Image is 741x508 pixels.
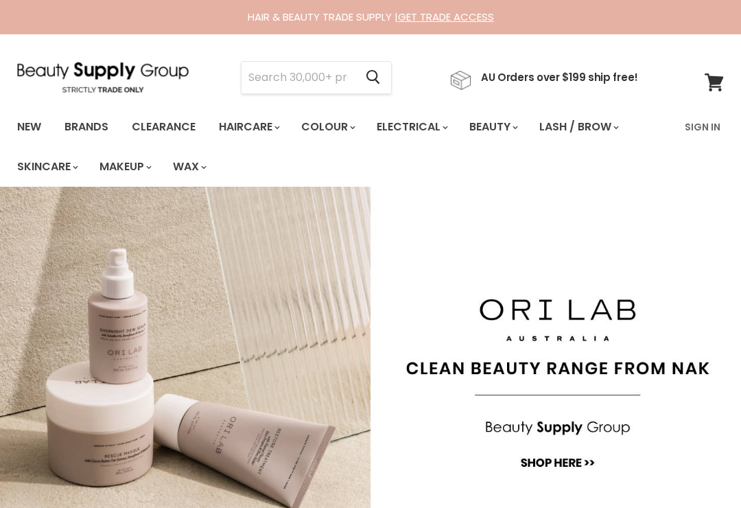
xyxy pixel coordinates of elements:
[163,152,215,181] a: Wax
[459,113,526,141] a: Beauty
[366,113,456,141] a: Electrical
[209,113,288,141] a: Haircare
[7,113,51,141] a: New
[54,113,119,141] a: Brands
[7,152,86,181] a: Skincare
[529,113,627,141] a: Lash / Brow
[242,62,355,93] input: Search
[672,443,727,494] iframe: Gorgias live chat messenger
[7,107,677,187] ul: Main menu
[355,62,391,93] button: Search
[241,61,392,94] form: Product
[398,10,494,24] a: GET TRADE ACCESS
[677,113,729,141] a: Sign In
[89,152,160,181] a: Makeup
[291,113,364,141] a: Colour
[121,113,206,141] a: Clearance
